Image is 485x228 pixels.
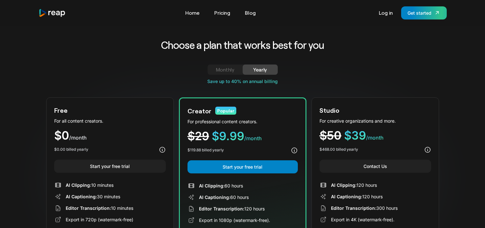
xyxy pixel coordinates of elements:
div: $0 [54,130,166,141]
span: /month [366,134,384,141]
a: Log in [376,8,396,18]
span: $9.99 [212,129,244,143]
a: Start your free trial [187,160,298,173]
div: $0.00 billed yearly [54,147,88,152]
span: $29 [187,129,209,143]
a: Pricing [211,8,233,18]
a: home [39,9,66,17]
div: Export in 720p (watermark-free) [66,216,133,223]
a: Start your free trial [54,160,166,173]
div: 120 hours [199,205,265,212]
div: 60 hours [199,194,249,201]
div: For all content creators. [54,118,166,124]
span: AI Captioning: [199,194,230,200]
div: Export in 1080p (watermark-free). [199,217,270,224]
div: 120 hours [331,193,383,200]
div: $119.88 billed yearly [187,147,224,153]
div: 60 hours [199,182,243,189]
div: Creator [187,106,211,116]
span: Editor Transcription: [66,205,111,211]
div: Studio [320,105,339,115]
div: 10 minutes [66,182,114,188]
a: Home [182,8,203,18]
div: $468.00 billed yearly [320,147,358,152]
a: Blog [242,8,259,18]
span: Editor Transcription: [331,205,376,211]
h2: Choose a plan that works best for you [111,38,374,52]
div: Get started [408,10,431,16]
span: $50 [320,128,342,142]
span: $39 [344,128,366,142]
div: Popular [215,107,236,115]
div: 30 minutes [66,193,120,200]
a: Get started [401,6,447,19]
div: Monthly [215,66,235,73]
div: 120 hours [331,182,377,188]
div: Export in 4K (watermark-free). [331,216,394,223]
div: Save up to 40% on annual billing [46,78,439,85]
div: For professional content creators. [187,118,298,125]
span: /month [69,134,87,141]
div: 10 minutes [66,205,133,211]
div: 300 hours [331,205,398,211]
span: AI Clipping: [331,182,356,188]
div: Free [54,105,68,115]
span: AI Captioning: [331,194,362,199]
div: For creative organizations and more. [320,118,431,124]
img: reap logo [39,9,66,17]
span: AI Clipping: [66,182,91,188]
span: /month [244,135,262,141]
span: Editor Transcription: [199,206,244,211]
div: Yearly [250,66,270,73]
span: AI Captioning: [66,194,97,199]
span: AI Clipping: [199,183,224,188]
a: Contact Us [320,160,431,173]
